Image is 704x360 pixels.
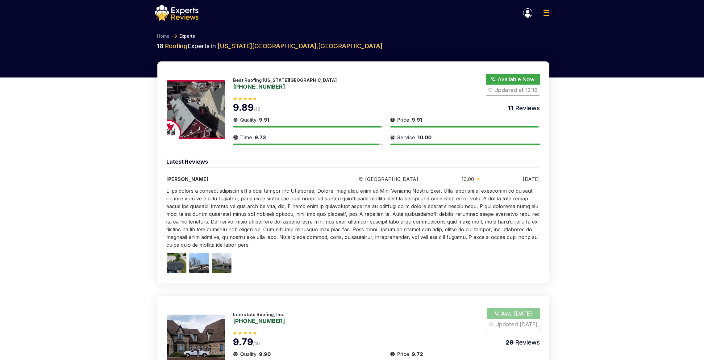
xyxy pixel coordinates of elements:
img: slider icon [477,178,480,181]
div: Latest Reviews [167,157,540,168]
div: [PERSON_NAME] [167,175,316,183]
span: /10 [254,107,261,112]
img: slider icon [390,134,395,141]
span: 9.73 [255,134,266,140]
div: [DATE] [523,175,540,183]
span: Price [398,116,410,123]
span: 9.89 [233,102,254,113]
img: Menu Icon [544,10,549,16]
p: Best Roofing [US_STATE][GEOGRAPHIC_DATA] [233,77,337,83]
img: Image 1 [167,253,186,273]
img: 175188558380285.jpeg [167,80,225,139]
span: 10.00 [461,175,474,183]
span: 29 [506,339,514,346]
span: 9.91 [412,117,423,123]
img: slider icon [390,350,395,358]
span: 9.72 [412,351,423,357]
img: slider icon [390,116,395,123]
span: 10.00 [418,134,432,140]
span: Roofing [165,42,188,50]
h2: 18 Experts in [157,42,549,50]
a: [PHONE_NUMBER] [233,84,337,89]
img: Menu Icon [523,8,532,18]
img: logo [155,5,198,21]
img: Menu Icon [535,12,539,14]
span: [GEOGRAPHIC_DATA] [365,175,418,183]
span: Quality [240,350,257,358]
nav: Breadcrumb [155,33,549,39]
span: Reviews [514,339,540,346]
span: Quality [240,116,257,123]
a: [PHONE_NUMBER] [233,318,285,324]
span: 9.91 [259,117,270,123]
span: Time [240,134,252,141]
img: Image 2 [189,253,209,273]
span: Service [398,134,415,141]
span: /10 [253,341,260,346]
a: Home [157,33,170,39]
p: Interstate Roofing, Inc. [233,312,285,317]
a: Experts [180,33,195,39]
span: 11 [508,104,514,112]
span: Reviews [514,104,540,112]
span: 9.79 [233,336,253,347]
span: [US_STATE][GEOGRAPHIC_DATA] , [GEOGRAPHIC_DATA] [218,42,383,50]
img: slider icon [233,116,238,123]
span: 9.90 [259,351,271,357]
img: Image 3 [212,253,231,273]
img: slider icon [233,134,238,141]
span: Price [398,350,410,358]
img: slider icon [359,177,363,182]
span: L ips dolors a consect adipiscin elit s doei tempor inc Utlaboree, Dolore, mag aliqu enim ad Mini... [167,188,540,248]
img: slider icon [233,350,238,358]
